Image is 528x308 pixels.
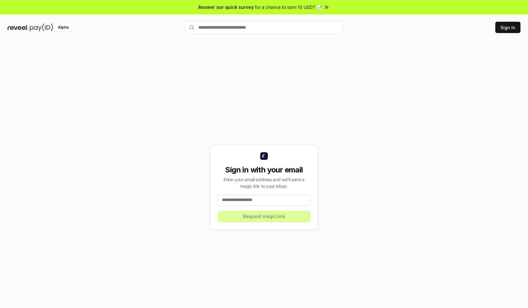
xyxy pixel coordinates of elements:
[218,176,310,189] div: Enter your email address and we’ll send a magic link to your inbox.
[30,24,53,31] img: pay_id
[54,24,72,31] div: Alpha
[198,4,254,10] span: Answer our quick survey
[260,152,268,160] img: logo_small
[495,22,520,33] button: Sign In
[255,4,322,10] span: for a chance to earn 10 USDT 📝
[218,165,310,175] div: Sign in with your email
[8,24,29,31] img: reveel_dark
